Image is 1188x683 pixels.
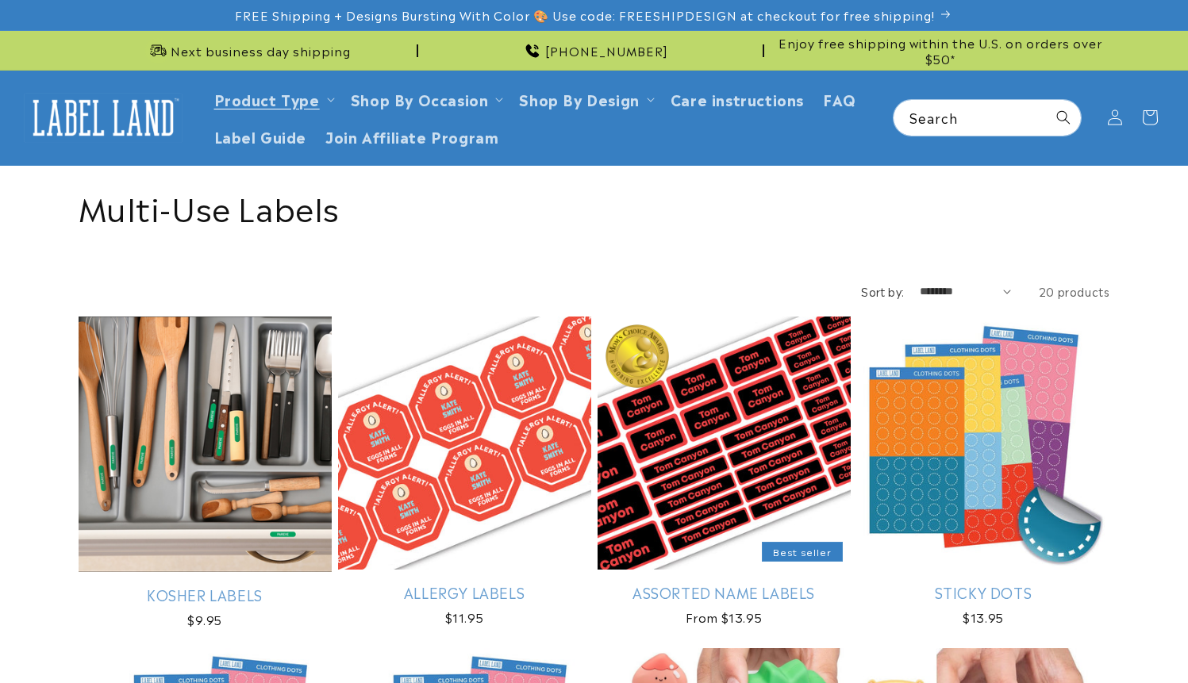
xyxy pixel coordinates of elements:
[205,80,341,117] summary: Product Type
[325,127,498,145] span: Join Affiliate Program
[861,283,904,299] label: Sort by:
[214,127,307,145] span: Label Guide
[214,88,320,109] a: Product Type
[341,80,510,117] summary: Shop By Occasion
[171,43,351,59] span: Next business day shipping
[235,7,935,23] span: FREE Shipping + Designs Bursting With Color 🎨 Use code: FREESHIPDESIGN at checkout for free shipp...
[79,585,332,604] a: Kosher Labels
[813,80,866,117] a: FAQ
[351,90,489,108] span: Shop By Occasion
[671,90,804,108] span: Care instructions
[316,117,508,155] a: Join Affiliate Program
[823,90,856,108] span: FAQ
[771,35,1110,66] span: Enjoy free shipping within the U.S. on orders over $50*
[598,583,851,601] a: Assorted Name Labels
[1046,100,1081,135] button: Search
[18,87,189,148] a: Label Land
[1039,283,1110,299] span: 20 products
[661,80,813,117] a: Care instructions
[857,583,1110,601] a: Sticky Dots
[545,43,668,59] span: [PHONE_NUMBER]
[771,31,1110,70] div: Announcement
[338,583,591,601] a: Allergy Labels
[79,186,1110,227] h1: Multi-Use Labels
[519,88,639,109] a: Shop By Design
[79,31,418,70] div: Announcement
[509,80,660,117] summary: Shop By Design
[205,117,317,155] a: Label Guide
[425,31,764,70] div: Announcement
[24,93,183,142] img: Label Land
